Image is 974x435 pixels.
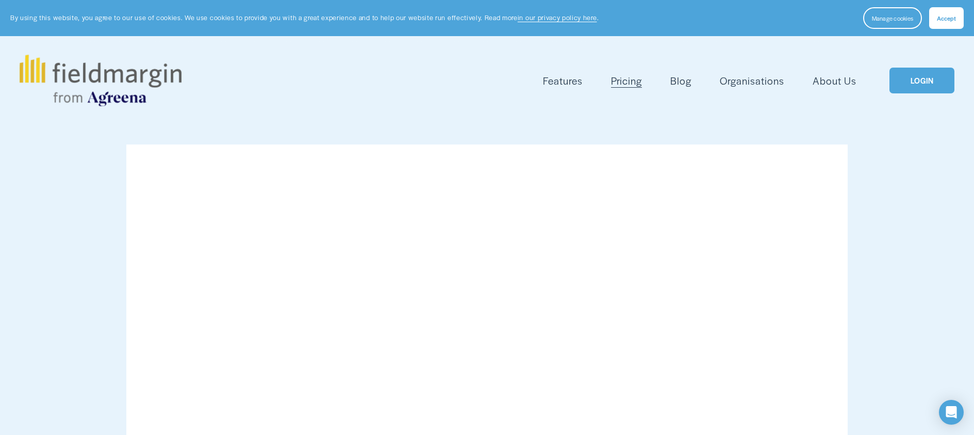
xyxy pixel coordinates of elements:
span: Manage cookies [872,14,913,22]
a: Blog [670,72,691,89]
span: Accept [937,14,956,22]
img: fieldmargin.com [20,55,181,106]
span: Features [543,73,583,88]
a: LOGIN [889,68,954,94]
a: Pricing [611,72,642,89]
button: Manage cookies [863,7,922,29]
button: Accept [929,7,964,29]
div: Open Intercom Messenger [939,400,964,425]
a: in our privacy policy here [518,13,597,22]
a: folder dropdown [543,72,583,89]
a: Organisations [720,72,784,89]
p: By using this website, you agree to our use of cookies. We use cookies to provide you with a grea... [10,13,599,23]
a: About Us [813,72,856,89]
